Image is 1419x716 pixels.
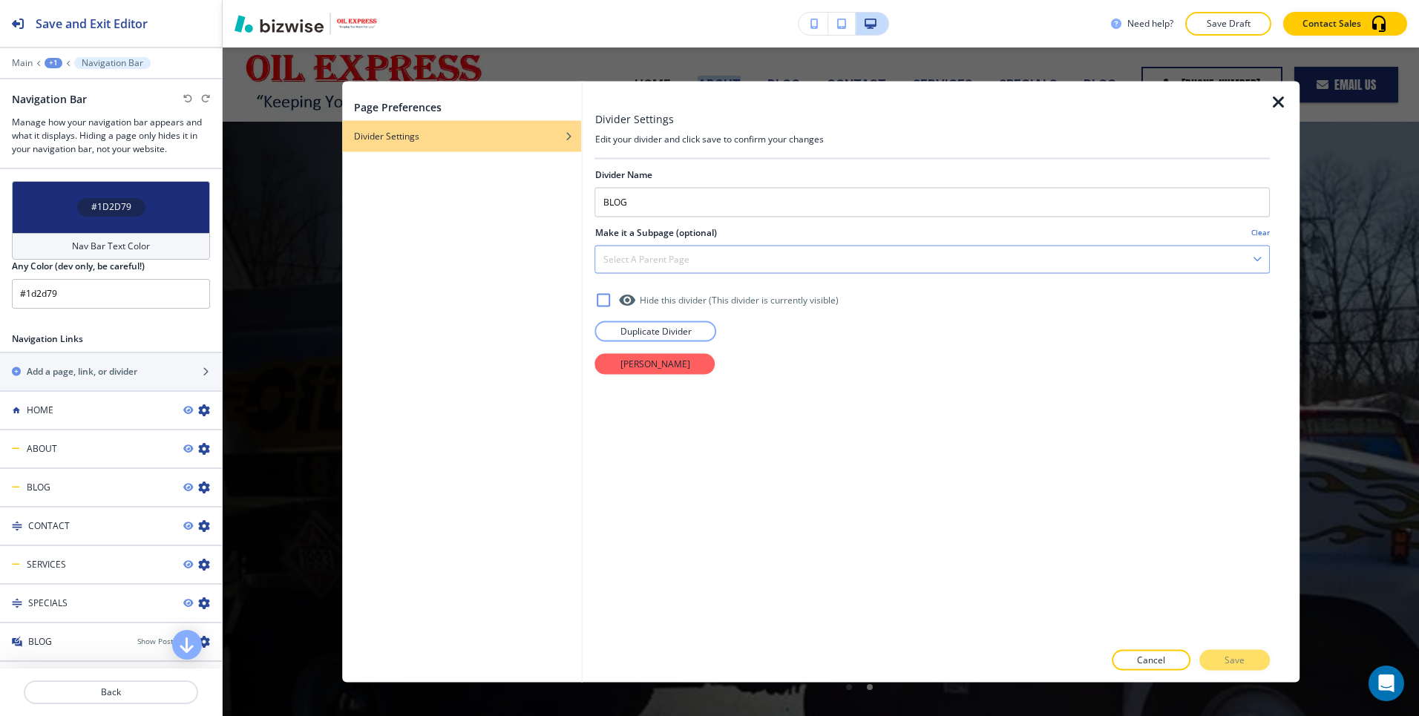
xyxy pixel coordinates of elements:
h4: SPECIALS [28,597,68,610]
h4: Hide this divider (This divider is currently visible ) [640,293,839,306]
h4: ABOUT [27,442,57,456]
div: Hide this divider (This divider is currently visible) [595,291,1270,309]
h4: Divider Settings [354,129,419,142]
p: Duplicate Divider [620,324,692,338]
h4: BLOG [28,635,52,648]
button: #1D2D79Nav Bar Text Color [12,181,210,260]
h2: Make it a Subpage (optional) [595,226,717,239]
p: Contact Sales [1302,17,1361,30]
h3: Manage how your navigation bar appears and what it displays. Hiding a page only hides it in your ... [12,116,210,156]
p: Navigation Bar [82,58,143,68]
h2: Navigation Bar [12,91,87,107]
h4: Nav Bar Text Color [72,240,150,253]
h3: Divider Settings [595,111,674,126]
h4: HOME [27,404,53,417]
h4: SERVICES [27,558,66,571]
h4: BLOG [27,481,50,494]
button: Contact Sales [1283,12,1407,36]
img: Your Logo [337,19,377,29]
button: Show Posts [137,636,177,647]
div: Open Intercom Messenger [1369,666,1404,701]
h2: Any Color (dev only, be careful!) [12,260,145,273]
p: [PERSON_NAME] [620,357,690,370]
p: Back [25,686,197,699]
h3: Need help? [1127,17,1173,30]
button: Back [24,680,198,704]
h4: Select a parent page [603,252,689,266]
button: Cancel [1112,650,1190,671]
button: Main [12,58,33,68]
h4: Clear [1251,227,1270,238]
h4: Edit your divider and click save to confirm your changes [595,132,1270,145]
img: Blog [12,637,22,647]
p: Cancel [1137,654,1165,667]
button: +1 [45,58,62,68]
h2: Divider Name [595,168,652,181]
p: Save Draft [1205,17,1252,30]
h2: Add a page, link, or divider [27,365,137,378]
h2: Navigation Links [12,332,83,346]
h2: Page Preferences [354,99,442,114]
button: Divider Settings [342,120,581,151]
button: [PERSON_NAME] [595,353,715,374]
img: Bizwise Logo [235,15,324,33]
button: Navigation Bar [74,57,151,69]
button: Save Draft [1185,12,1271,36]
h2: Save and Exit Editor [36,15,148,33]
img: Drag [12,521,22,531]
h4: #1D2D79 [91,200,131,214]
h4: CONTACT [28,519,70,533]
img: Drag [12,598,22,608]
button: Duplicate Divider [595,321,717,341]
